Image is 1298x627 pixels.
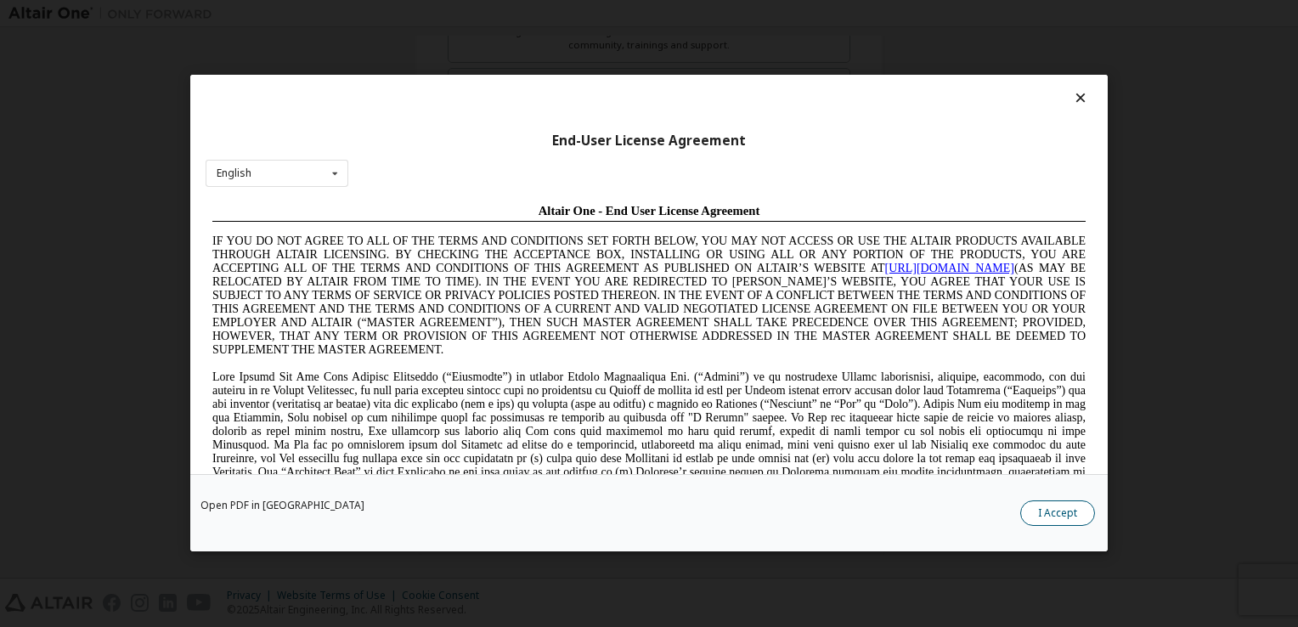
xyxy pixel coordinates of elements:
a: Open PDF in [GEOGRAPHIC_DATA] [200,501,364,511]
a: [URL][DOMAIN_NAME] [680,65,809,77]
div: English [217,168,251,178]
span: Altair One - End User License Agreement [333,7,555,20]
button: I Accept [1020,501,1095,527]
span: Lore Ipsumd Sit Ame Cons Adipisc Elitseddo (“Eiusmodte”) in utlabor Etdolo Magnaaliqua Eni. (“Adm... [7,173,880,295]
span: IF YOU DO NOT AGREE TO ALL OF THE TERMS AND CONDITIONS SET FORTH BELOW, YOU MAY NOT ACCESS OR USE... [7,37,880,159]
div: End-User License Agreement [206,133,1092,150]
